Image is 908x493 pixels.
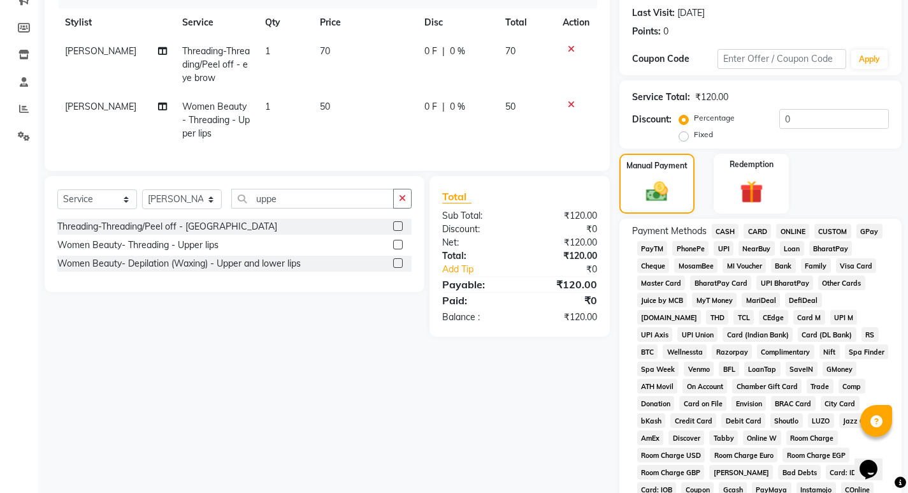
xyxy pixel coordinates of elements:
[424,45,437,58] span: 0 F
[677,327,717,342] span: UPI Union
[694,112,735,124] label: Percentage
[771,396,816,411] span: BRAC Card
[433,311,519,324] div: Balance :
[637,448,705,462] span: Room Charge USD
[433,277,519,292] div: Payable:
[637,276,686,290] span: Master Card
[778,465,821,480] span: Bad Debts
[717,49,846,69] input: Enter Offer / Coupon Code
[637,327,673,342] span: UPI Axis
[776,224,809,239] span: ONLINE
[519,209,606,223] div: ₹120.00
[714,241,733,256] span: UPI
[519,249,606,263] div: ₹120.00
[733,178,770,207] img: _gift.svg
[684,362,714,376] span: Venmo
[719,362,739,376] span: BFL
[231,189,394,209] input: Search or Scan
[519,293,606,308] div: ₹0
[814,224,851,239] span: CUSTOM
[830,310,858,325] span: UPI M
[721,413,765,428] span: Debit Card
[786,362,818,376] span: SaveIN
[670,413,716,428] span: Credit Card
[632,113,672,126] div: Discount:
[632,224,707,238] span: Payment Methods
[519,236,606,249] div: ₹120.00
[793,310,825,325] span: Card M
[433,223,519,236] div: Discount:
[433,263,534,276] a: Add Tip
[632,6,675,20] div: Last Visit:
[710,448,777,462] span: Room Charge Euro
[433,209,519,223] div: Sub Total:
[818,276,865,290] span: Other Cards
[732,379,802,394] span: Chamber Gift Card
[626,160,688,172] label: Manual Payment
[312,8,416,37] th: Price
[433,293,519,308] div: Paid:
[709,465,773,480] span: [PERSON_NAME]
[709,430,738,445] span: Tabby
[801,258,831,273] span: Family
[637,310,702,325] span: [DOMAIN_NAME]
[826,465,869,480] span: Card: IDFC
[782,448,849,462] span: Room Charge EGP
[695,91,728,104] div: ₹120.00
[555,8,597,37] th: Action
[637,241,668,256] span: PayTM
[534,263,607,276] div: ₹0
[320,101,330,112] span: 50
[819,344,840,359] span: Nift
[679,396,726,411] span: Card on File
[780,241,804,256] span: Loan
[637,413,666,428] span: bKash
[672,241,709,256] span: PhonePe
[845,344,889,359] span: Spa Finder
[417,8,498,37] th: Disc
[770,413,803,428] span: Shoutlo
[854,442,895,480] iframe: chat widget
[786,430,838,445] span: Room Charge
[442,45,445,58] span: |
[637,258,670,273] span: Cheque
[668,430,704,445] span: Discover
[57,8,175,37] th: Stylist
[175,8,257,37] th: Service
[836,258,877,273] span: Visa Card
[637,362,679,376] span: Spa Week
[856,224,883,239] span: GPay
[739,241,775,256] span: NearBuy
[712,224,739,239] span: CASH
[759,310,788,325] span: CEdge
[442,100,445,114] span: |
[706,310,728,325] span: THD
[677,6,705,20] div: [DATE]
[808,413,834,428] span: LUZO
[690,276,751,290] span: BharatPay Card
[730,159,774,170] label: Redemption
[851,50,888,69] button: Apply
[433,236,519,249] div: Net:
[182,45,250,84] span: Threading-Threading/Peel off - eye brow
[265,45,270,57] span: 1
[57,239,219,252] div: Women Beauty- Threading - Upper lips
[663,25,668,38] div: 0
[771,258,796,273] span: Bank
[692,293,737,307] span: MyT Money
[519,311,606,324] div: ₹120.00
[505,101,515,112] span: 50
[723,258,766,273] span: MI Voucher
[182,101,250,139] span: Women Beauty- Threading - Upper lips
[637,379,678,394] span: ATH Movil
[637,396,675,411] span: Donation
[785,293,822,307] span: DefiDeal
[823,362,857,376] span: GMoney
[694,129,713,140] label: Fixed
[632,52,717,66] div: Coupon Code
[65,101,136,112] span: [PERSON_NAME]
[450,45,465,58] span: 0 %
[57,257,301,270] div: Women Beauty- Depilation (Waxing) - Upper and lower lips
[442,190,472,203] span: Total
[821,396,860,411] span: City Card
